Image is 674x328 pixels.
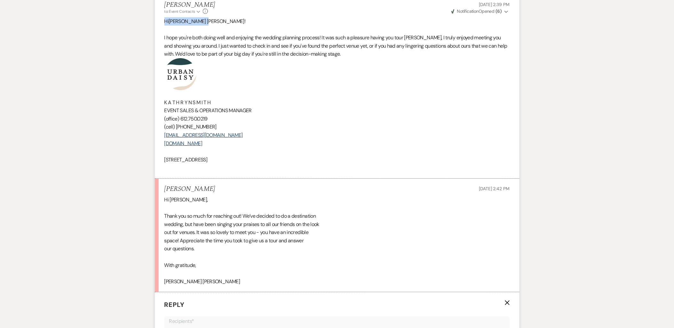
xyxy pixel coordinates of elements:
[450,8,510,15] button: NotificationOpened (6)
[164,34,510,58] p: I hope you're both doing well and enjoying the wedding planning process! It was such a pleasure h...
[169,317,505,325] p: Recipients*
[479,186,510,191] span: [DATE] 2:42 PM
[164,9,195,14] span: to: Event Contacts
[169,18,245,25] span: [PERSON_NAME] [PERSON_NAME]!
[496,8,502,14] strong: ( 6 )
[451,8,502,14] span: Opened
[479,2,510,7] span: [DATE] 2:39 PM
[164,301,185,309] span: Reply
[164,1,215,9] h5: [PERSON_NAME]
[164,132,243,138] a: [EMAIL_ADDRESS][DOMAIN_NAME]
[164,99,211,106] span: K A T H R Y N S M I T H
[164,123,217,130] span: (cell) [PHONE_NUMBER]
[164,107,252,114] span: EVENT SALES & OPERATIONS MANAGER
[164,9,201,14] button: to: Event Contacts
[164,156,208,163] span: [STREET_ADDRESS]
[457,8,479,14] span: Notification
[164,185,215,193] h5: [PERSON_NAME]
[164,140,202,147] a: [DOMAIN_NAME]
[164,17,510,26] p: Hi
[164,115,208,122] span: (office) 612.750.0219
[164,196,510,286] div: Hi [PERSON_NAME], Thank you so much for reaching out! We’ve decided to do a destination wedding, ...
